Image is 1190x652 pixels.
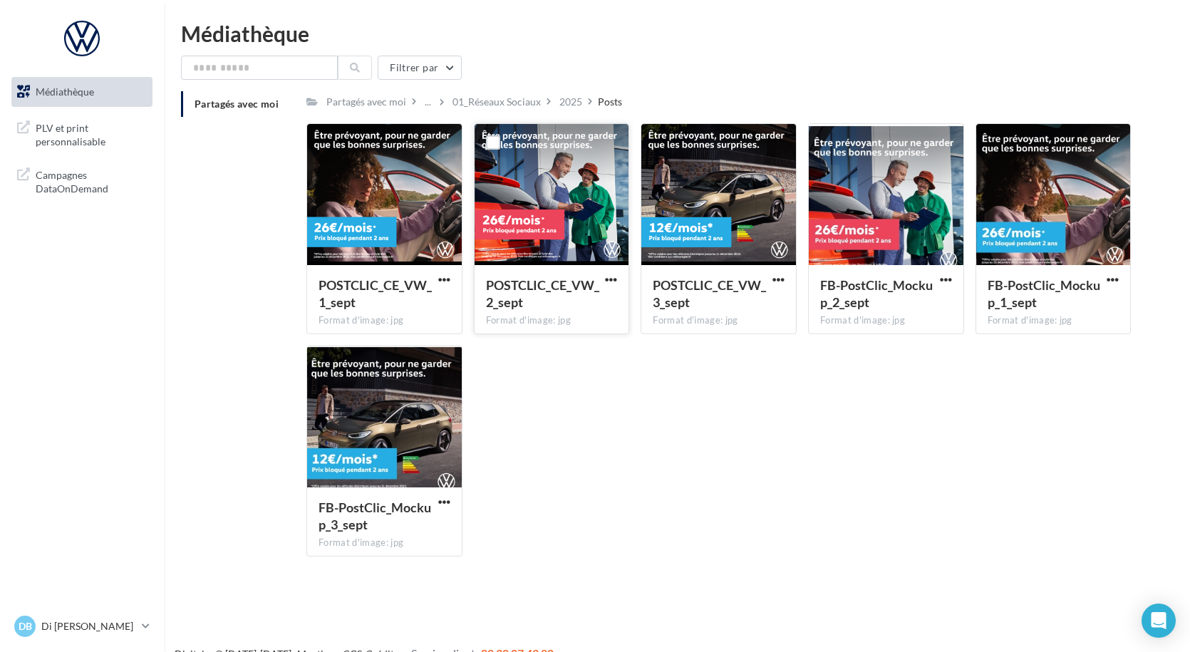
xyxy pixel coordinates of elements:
div: Format d'image: jpg [820,314,952,327]
div: Médiathèque [181,23,1173,44]
span: FB-PostClic_Mockup_3_sept [319,500,431,532]
span: Partagés avec moi [195,98,279,110]
span: PLV et print personnalisable [36,118,147,149]
div: 01_Réseaux Sociaux [452,95,541,109]
span: DB [19,619,32,633]
a: PLV et print personnalisable [9,113,155,155]
div: Format d'image: jpg [988,314,1119,327]
div: Format d'image: jpg [319,314,450,327]
span: POSTCLIC_CE_VW_1_sept [319,277,432,310]
a: Médiathèque [9,77,155,107]
p: Di [PERSON_NAME] [41,619,136,633]
span: FB-PostClic_Mockup_1_sept [988,277,1100,310]
span: POSTCLIC_CE_VW_3_sept [653,277,766,310]
span: FB-PostClic_Mockup_2_sept [820,277,933,310]
button: Filtrer par [378,56,462,80]
div: ... [422,92,434,112]
div: Posts [598,95,622,109]
div: 2025 [559,95,582,109]
span: Médiathèque [36,86,94,98]
div: Format d'image: jpg [486,314,618,327]
a: Campagnes DataOnDemand [9,160,155,202]
div: Open Intercom Messenger [1142,604,1176,638]
span: POSTCLIC_CE_VW_2_sept [486,277,599,310]
a: DB Di [PERSON_NAME] [11,613,152,640]
div: Format d'image: jpg [319,537,450,549]
div: Partagés avec moi [326,95,406,109]
span: Campagnes DataOnDemand [36,165,147,196]
div: Format d'image: jpg [653,314,785,327]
